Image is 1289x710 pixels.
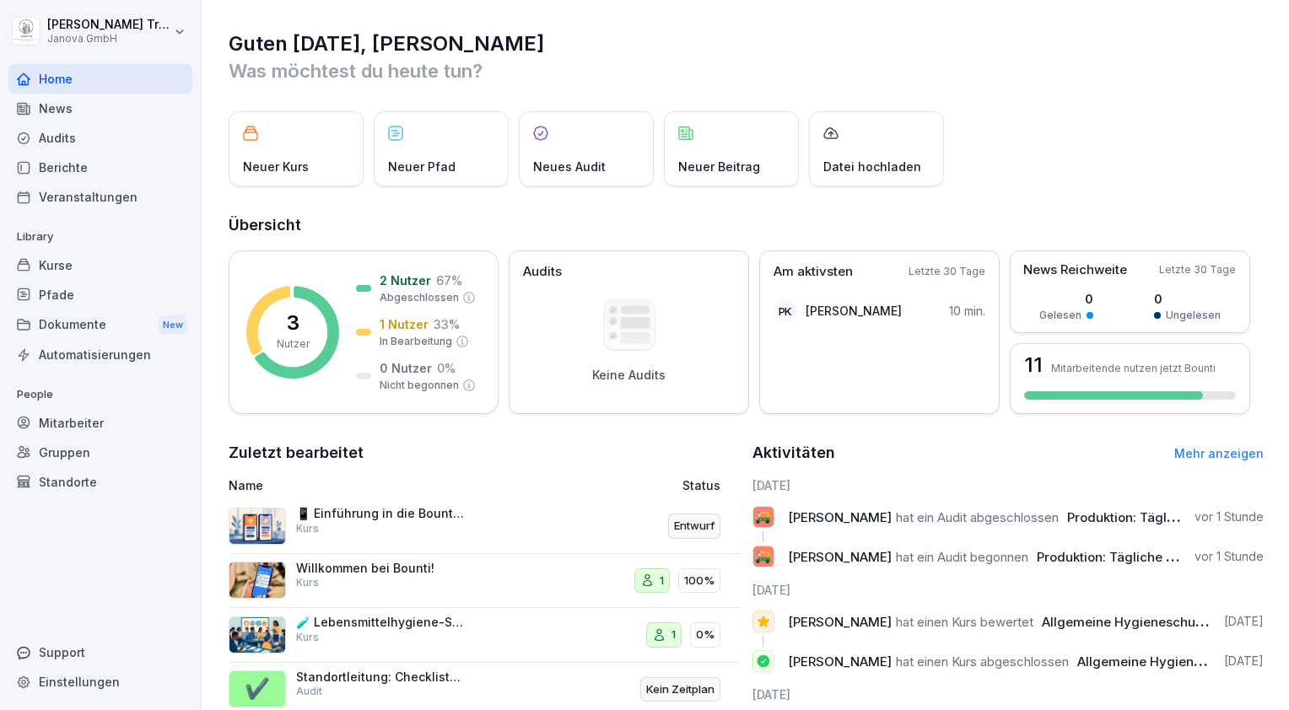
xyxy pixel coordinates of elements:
p: 2 Nutzer [380,272,431,289]
a: Home [8,64,192,94]
p: Nutzer [277,336,310,352]
img: xh3bnih80d1pxcetv9zsuevg.png [229,562,286,599]
a: Berichte [8,153,192,182]
p: Neues Audit [533,158,606,175]
p: 0 [1039,290,1093,308]
span: [PERSON_NAME] [788,614,892,630]
p: 📱 Einführung in die Bounti App [296,506,465,521]
a: Willkommen bei Bounti!Kurs1100% [229,554,741,609]
a: Mitarbeiter [8,408,192,438]
div: New [159,315,187,335]
div: Support [8,637,192,667]
div: Dokumente [8,309,192,341]
a: Standorte [8,467,192,497]
p: [DATE] [1224,653,1264,670]
a: Audits [8,123,192,153]
p: Kurs [296,630,319,645]
h2: Zuletzt bearbeitet [229,441,741,465]
span: hat ein Audit begonnen [896,549,1028,565]
p: Entwurf [674,518,715,535]
p: Ungelesen [1166,308,1221,323]
div: Automatisierungen [8,340,192,369]
a: DokumenteNew [8,309,192,341]
p: Status [682,476,720,494]
p: Neuer Kurs [243,158,309,175]
span: [PERSON_NAME] [788,509,892,525]
h1: Guten [DATE], [PERSON_NAME] [229,30,1264,57]
p: Letzte 30 Tage [1159,262,1236,277]
a: 🧪 Lebensmittelhygiene-Schulung nach LMHVKurs10% [229,608,741,663]
p: Neuer Beitrag [678,158,760,175]
p: 33 % [434,315,460,333]
p: People [8,381,192,408]
a: Einstellungen [8,667,192,697]
a: 📱 Einführung in die Bounti AppKursEntwurf [229,499,741,554]
p: 1 [660,573,664,589]
p: 0 Nutzer [380,359,432,377]
p: 0 [1154,290,1221,308]
a: Pfade [8,280,192,309]
p: 1 Nutzer [380,315,429,333]
p: 0 % [437,359,456,377]
p: Janova GmbH [47,33,170,45]
p: Audit [296,684,322,699]
a: News [8,94,192,123]
p: Standortleitung: Checkliste 3.5.2 Store [296,670,465,685]
p: [DATE] [1224,613,1264,630]
p: Kurs [296,521,319,536]
a: Gruppen [8,438,192,467]
p: 🛺 [755,545,771,568]
h2: Aktivitäten [752,441,835,465]
h6: [DATE] [752,581,1265,599]
span: hat einen Kurs abgeschlossen [896,654,1069,670]
p: vor 1 Stunde [1195,508,1264,525]
span: hat einen Kurs bewertet [896,614,1033,630]
div: Kurse [8,250,192,280]
p: Willkommen bei Bounti! [296,561,465,576]
p: Was möchtest du heute tun? [229,57,1264,84]
h3: 11 [1024,355,1043,375]
p: Gelesen [1039,308,1081,323]
span: [PERSON_NAME] [788,654,892,670]
p: Datei hochladen [823,158,921,175]
a: Mehr anzeigen [1174,446,1264,460]
p: [PERSON_NAME] Trautmann [47,18,170,32]
p: Am aktivsten [774,262,853,282]
span: [PERSON_NAME] [788,549,892,565]
div: Veranstaltungen [8,182,192,212]
p: [PERSON_NAME] [806,302,902,320]
p: Keine Audits [592,368,666,383]
p: Kurs [296,575,319,590]
p: Nicht begonnen [380,378,459,393]
p: 🧪 Lebensmittelhygiene-Schulung nach LMHV [296,615,465,630]
p: vor 1 Stunde [1195,548,1264,565]
h2: Übersicht [229,213,1264,237]
span: hat ein Audit abgeschlossen [896,509,1059,525]
p: Neuer Pfad [388,158,456,175]
p: 3 [287,313,299,333]
p: 10 min. [949,302,985,320]
img: h7jpezukfv8pwd1f3ia36uzh.png [229,616,286,654]
p: 1 [671,627,676,643]
p: Mitarbeitende nutzen jetzt Bounti [1051,362,1216,374]
p: 100% [684,573,715,589]
p: ✔️ [245,674,270,704]
div: PK [774,299,797,323]
h6: [DATE] [752,476,1265,494]
p: In Bearbeitung [380,334,452,349]
p: 67 % [436,272,462,289]
p: Library [8,223,192,250]
p: 🛺 [755,505,771,529]
p: News Reichweite [1023,261,1127,280]
p: 0% [696,627,715,643]
p: Letzte 30 Tage [909,264,985,279]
